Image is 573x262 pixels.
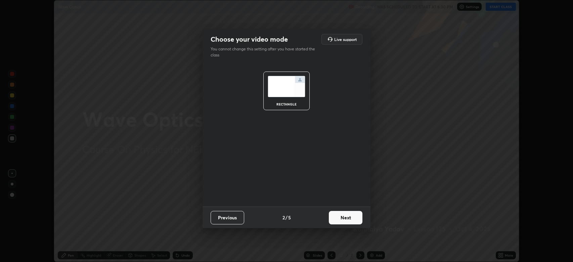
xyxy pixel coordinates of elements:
[285,214,288,221] h4: /
[288,214,291,221] h4: 5
[273,102,300,106] div: rectangle
[334,37,357,41] h5: Live support
[282,214,285,221] h4: 2
[329,211,362,224] button: Next
[211,211,244,224] button: Previous
[211,35,288,44] h2: Choose your video mode
[211,46,319,58] p: You cannot change this setting after you have started the class
[268,76,305,97] img: normalScreenIcon.ae25ed63.svg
